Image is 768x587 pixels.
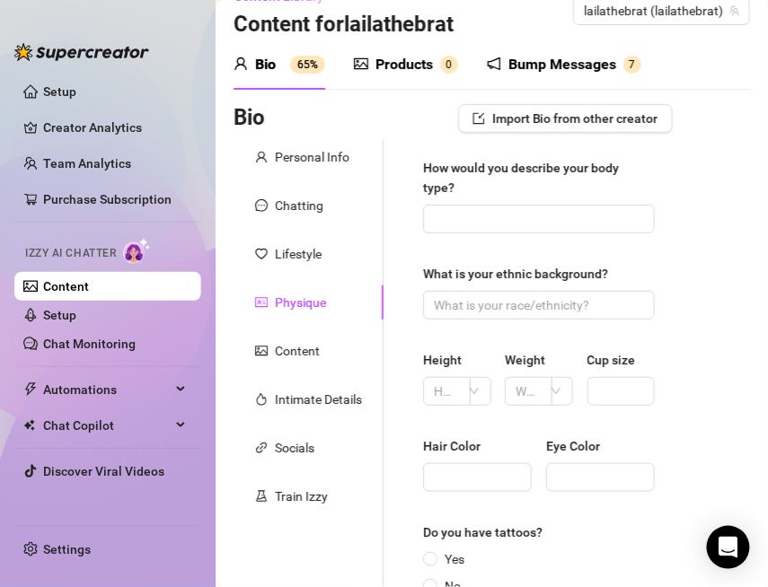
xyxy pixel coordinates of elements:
div: Products [375,54,433,75]
div: Content [275,341,320,361]
div: Intimate Details [275,390,362,409]
span: user [234,57,248,71]
span: Chat Copilot [43,411,171,440]
input: Hair Color [434,468,517,487]
img: logo-BBDzfeDw.svg [14,43,149,61]
div: Hair Color [423,436,481,456]
label: Height [423,350,474,370]
div: Open Intercom Messenger [707,526,750,569]
label: Weight [505,350,558,370]
a: Setup [43,308,76,322]
a: Setup [43,84,76,99]
div: Height [423,350,462,370]
div: Eye Color [546,436,600,456]
div: Personal Info [275,147,349,167]
input: How would you describe your body type? [434,209,640,229]
input: Eye Color [557,468,640,487]
a: Settings [43,542,91,556]
label: Cup size [587,350,649,370]
div: Weight [505,350,545,370]
img: Chat Copilot [23,419,35,432]
button: Import Bio from other creator [458,104,673,133]
div: Physique [275,293,326,312]
span: Yes [437,549,472,569]
div: Socials [275,438,314,458]
div: Chatting [275,196,323,215]
sup: 65% [290,56,325,74]
label: Do you have tattoos? [423,522,555,542]
label: Eye Color [546,436,613,456]
span: import [472,112,485,125]
span: link [255,442,268,454]
div: How would you describe your body type? [423,158,642,197]
span: thunderbolt [23,382,38,397]
span: picture [255,345,268,357]
div: Do you have tattoos? [423,522,543,542]
span: heart [255,248,268,260]
a: Purchase Subscription [43,192,172,206]
div: Bio [255,54,276,75]
label: Hair Color [423,436,493,456]
h3: Bio [234,104,265,133]
div: Cup size [587,350,636,370]
label: What is your ethnic background? [423,264,621,284]
span: Izzy AI Chatter [25,245,116,262]
span: experiment [255,490,268,503]
span: picture [354,57,368,71]
img: AI Chatter [123,238,151,264]
a: Chat Monitoring [43,337,136,351]
span: 7 [630,58,636,71]
span: notification [487,57,501,71]
span: idcard [255,296,268,309]
span: Automations [43,375,171,404]
input: Weight [516,381,538,401]
a: Team Analytics [43,156,131,171]
a: Content [43,279,89,293]
span: Import Bio from other creator [492,111,658,126]
span: fire [255,393,268,406]
label: How would you describe your body type? [423,158,655,197]
input: Cup size [598,381,640,401]
div: What is your ethnic background? [423,264,608,284]
input: Height [434,381,456,401]
a: Creator Analytics [43,113,187,142]
h3: Content for lailathebrat [234,11,454,39]
a: Discover Viral Videos [43,464,164,478]
sup: 0 [440,56,458,74]
sup: 7 [623,56,641,74]
div: Lifestyle [275,244,322,264]
div: Train Izzy [275,486,328,506]
input: What is your ethnic background? [434,295,640,315]
div: Bump Messages [508,54,616,75]
span: user [255,151,268,163]
span: message [255,199,268,212]
span: team [729,5,740,16]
